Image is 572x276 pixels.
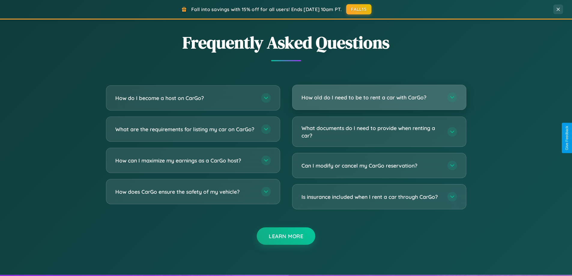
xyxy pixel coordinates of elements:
h3: How can I maximize my earnings as a CarGo host? [115,157,255,164]
button: Learn More [257,227,315,245]
button: FALL15 [346,4,371,14]
h2: Frequently Asked Questions [106,31,466,54]
h3: How does CarGo ensure the safety of my vehicle? [115,188,255,196]
h3: What are the requirements for listing my car on CarGo? [115,126,255,133]
h3: Can I modify or cancel my CarGo reservation? [301,162,441,169]
span: Fall into savings with 15% off for all users! Ends [DATE] 10am PT. [191,6,342,12]
div: Give Feedback [565,126,569,150]
h3: How old do I need to be to rent a car with CarGo? [301,94,441,101]
h3: Is insurance included when I rent a car through CarGo? [301,193,441,201]
h3: What documents do I need to provide when renting a car? [301,124,441,139]
h3: How do I become a host on CarGo? [115,94,255,102]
